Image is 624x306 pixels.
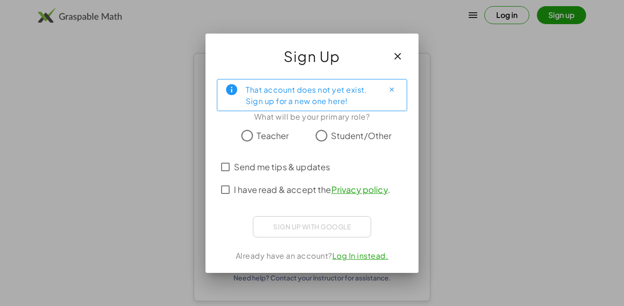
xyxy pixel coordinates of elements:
span: Student/Other [331,129,392,142]
button: Close [384,82,399,97]
span: Sign Up [284,45,340,68]
span: I have read & accept the . [234,183,390,196]
span: Teacher [257,129,289,142]
div: Already have an account? [217,250,407,262]
div: What will be your primary role? [217,111,407,122]
span: Send me tips & updates [234,160,330,173]
a: Log In instead. [332,251,389,261]
a: Privacy policy [331,184,388,195]
div: That account does not yet exist. Sign up for a new one here! [246,83,376,107]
